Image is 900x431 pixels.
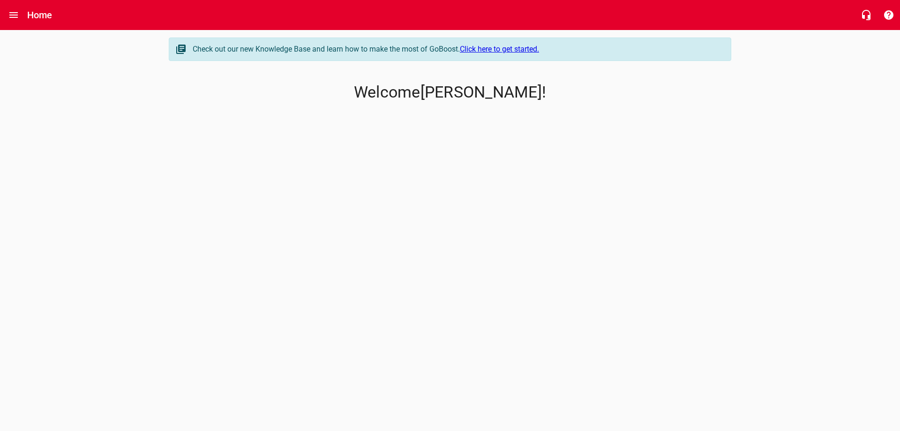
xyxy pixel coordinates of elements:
[460,45,539,53] a: Click here to get started.
[877,4,900,26] button: Support Portal
[2,4,25,26] button: Open drawer
[27,8,52,23] h6: Home
[193,44,721,55] div: Check out our new Knowledge Base and learn how to make the most of GoBoost.
[855,4,877,26] button: Live Chat
[169,83,731,102] p: Welcome [PERSON_NAME] !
